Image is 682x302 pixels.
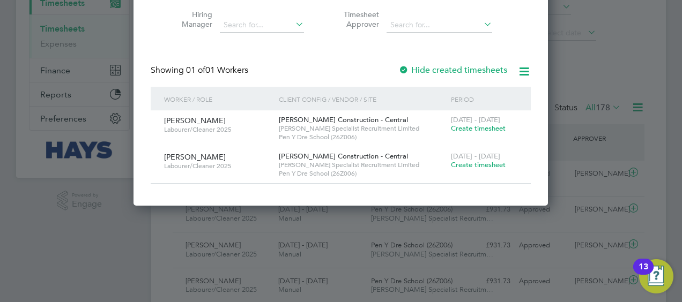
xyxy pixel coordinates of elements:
span: Pen Y Dre School (26Z006) [279,169,446,178]
span: 01 of [186,65,205,76]
span: Labourer/Cleaner 2025 [164,162,271,170]
span: [DATE] - [DATE] [451,152,500,161]
span: Create timesheet [451,160,506,169]
span: Pen Y Dre School (26Z006) [279,133,446,141]
span: [PERSON_NAME] Specialist Recruitment Limited [279,161,446,169]
div: Client Config / Vendor / Site [276,87,448,111]
span: [PERSON_NAME] Specialist Recruitment Limited [279,124,446,133]
button: Open Resource Center, 13 new notifications [639,259,673,293]
div: 13 [639,267,648,281]
label: Timesheet Approver [331,10,379,29]
div: Period [448,87,520,111]
input: Search for... [387,18,492,33]
span: Create timesheet [451,124,506,133]
label: Hiring Manager [164,10,212,29]
span: Labourer/Cleaner 2025 [164,125,271,134]
span: [PERSON_NAME] Construction - Central [279,115,408,124]
span: [DATE] - [DATE] [451,115,500,124]
label: Hide created timesheets [398,65,507,76]
span: [PERSON_NAME] Construction - Central [279,152,408,161]
input: Search for... [220,18,304,33]
div: Worker / Role [161,87,276,111]
span: [PERSON_NAME] [164,152,226,162]
span: 01 Workers [186,65,248,76]
span: [PERSON_NAME] [164,116,226,125]
div: Showing [151,65,250,76]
